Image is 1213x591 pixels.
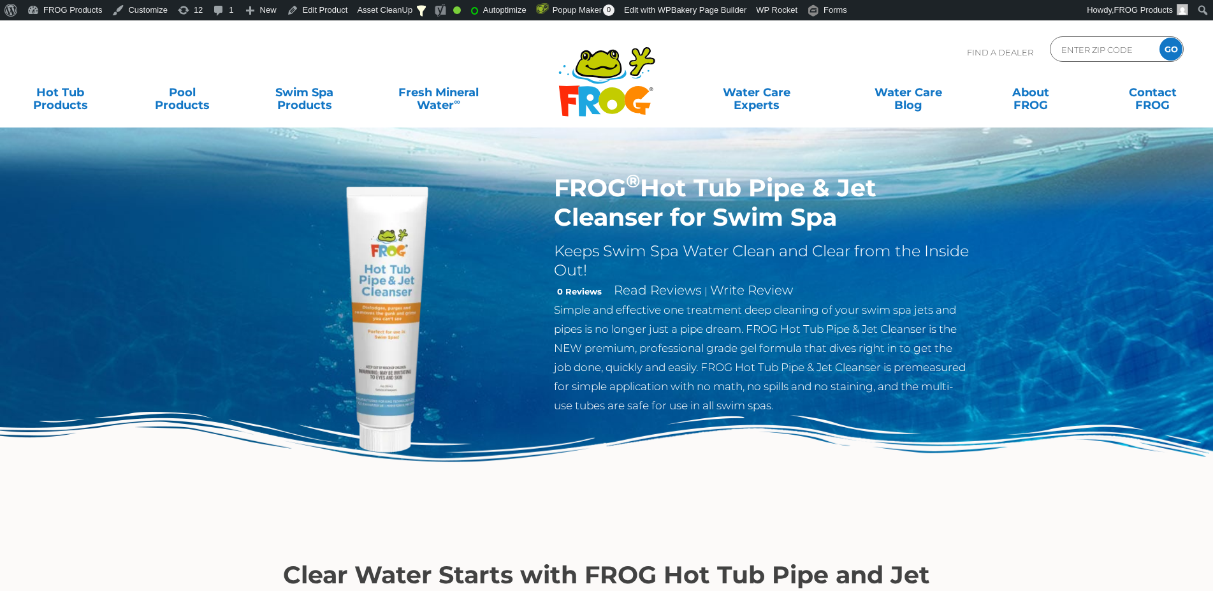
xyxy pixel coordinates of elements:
input: GO [1159,38,1182,61]
a: AboutFROG [983,80,1078,105]
a: Swim SpaProducts [257,80,352,105]
a: Water CareBlog [861,80,956,105]
a: Read Reviews [614,282,702,298]
sup: ® [626,170,640,192]
sup: ∞ [454,96,460,106]
a: PoolProducts [135,80,230,105]
a: ContactFROG [1105,80,1200,105]
h2: Keeps Swim Spa Water Clean and Clear from the Inside Out! [554,242,970,280]
a: Write Review [710,282,793,298]
a: Water CareExperts [679,80,834,105]
img: Hot-Tub-Pipe-Jet-Cleanser-Singular-Tube_500x500-1.webp [243,173,535,465]
a: Fresh MineralWater∞ [379,80,498,105]
span: | [704,285,708,297]
input: Zip Code Form [1060,40,1146,59]
div: Good [453,6,461,14]
span: 0 [603,4,614,16]
h1: FROG Hot Tub Pipe & Jet Cleanser for Swim Spa [554,173,970,232]
p: Find A Dealer [967,36,1033,68]
p: Simple and effective one treatment deep cleaning of your swim spa jets and pipes is no longer jus... [554,300,970,415]
span: FROG Products [1114,5,1173,15]
strong: 0 Reviews [557,286,602,296]
a: Hot TubProducts [13,80,108,105]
